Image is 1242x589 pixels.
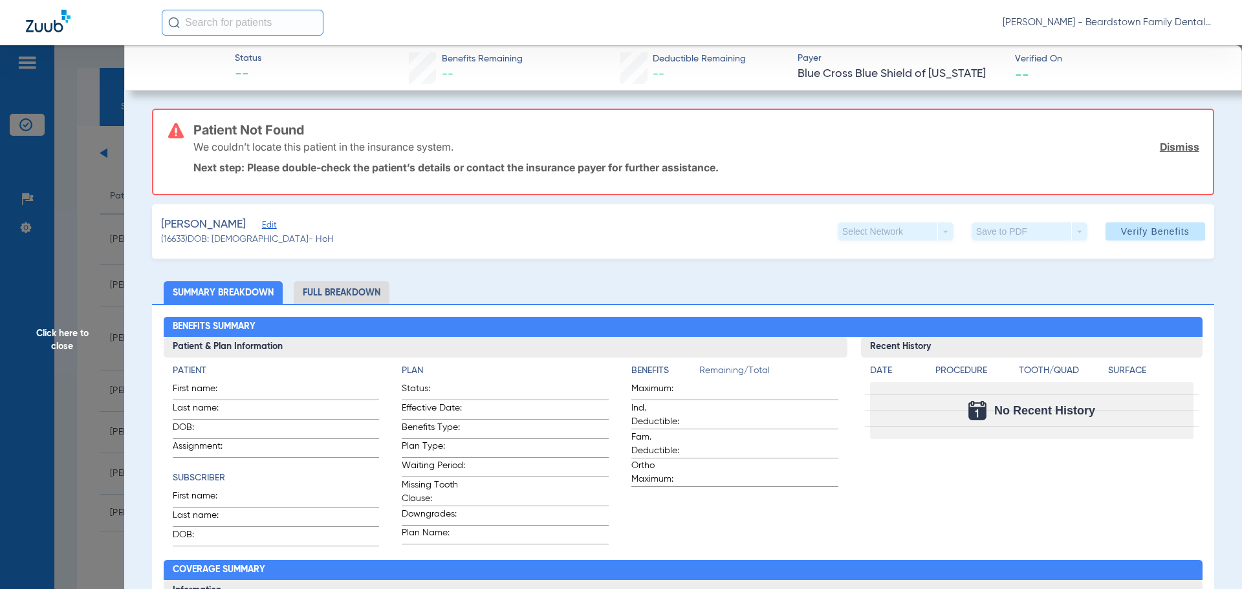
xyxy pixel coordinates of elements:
span: First name: [173,382,236,400]
app-breakdown-title: Surface [1108,364,1193,382]
span: No Recent History [994,404,1095,417]
span: Assignment: [173,440,236,457]
span: Plan Type: [402,440,465,457]
span: Status [235,52,261,65]
h4: Plan [402,364,609,378]
h4: Subscriber [173,471,380,485]
span: -- [1015,67,1029,81]
span: [PERSON_NAME] - Beardstown Family Dental [1003,16,1216,29]
p: Next step: Please double-check the patient’s details or contact the insurance payer for further a... [193,161,1199,174]
h3: Patient & Plan Information [164,337,847,358]
span: Maximum: [631,382,695,400]
span: Ortho Maximum: [631,459,695,486]
span: Plan Name: [402,526,465,544]
span: Edit [262,220,274,233]
span: Ind. Deductible: [631,402,695,429]
h4: Surface [1108,364,1193,378]
span: Verify Benefits [1121,226,1190,237]
span: Blue Cross Blue Shield of [US_STATE] [798,66,1004,82]
h4: Patient [173,364,380,378]
span: Fam. Deductible: [631,431,695,458]
h4: Tooth/Quad [1019,364,1104,378]
span: Remaining/Total [699,364,838,382]
button: Verify Benefits [1106,222,1205,241]
span: Effective Date: [402,402,465,419]
span: Benefits Remaining [442,52,523,66]
h4: Procedure [935,364,1014,378]
h4: Date [870,364,924,378]
a: Dismiss [1160,140,1199,153]
span: DOB: [173,528,236,546]
li: Summary Breakdown [164,281,283,304]
img: Calendar [968,401,986,420]
span: Last name: [173,402,236,419]
span: Deductible Remaining [653,52,746,66]
span: Status: [402,382,465,400]
span: Verified On [1015,52,1221,66]
app-breakdown-title: Tooth/Quad [1019,364,1104,382]
span: DOB: [173,421,236,438]
span: Last name: [173,509,236,526]
p: We couldn’t locate this patient in the insurance system. [193,140,453,153]
span: [PERSON_NAME] [161,217,246,233]
h2: Coverage Summary [164,560,1203,581]
span: Missing Tooth Clause: [402,478,465,506]
h4: Benefits [631,364,699,378]
app-breakdown-title: Date [870,364,924,382]
h2: Benefits Summary [164,317,1203,337]
span: Downgrades: [402,508,465,525]
input: Search for patients [162,10,323,36]
img: Search Icon [168,17,180,28]
span: Waiting Period: [402,459,465,477]
h3: Patient Not Found [193,123,1199,136]
h3: Recent History [861,337,1203,358]
span: -- [235,66,261,84]
span: Benefits Type: [402,421,465,438]
app-breakdown-title: Procedure [935,364,1014,382]
span: (16633) DOB: [DEMOGRAPHIC_DATA] - HoH [161,233,334,246]
span: First name: [173,489,236,507]
span: Payer [798,52,1004,65]
span: -- [653,69,664,80]
img: Zuub Logo [26,10,71,32]
img: error-icon [168,123,184,138]
app-breakdown-title: Benefits [631,364,699,382]
span: -- [442,69,453,80]
li: Full Breakdown [294,281,389,304]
